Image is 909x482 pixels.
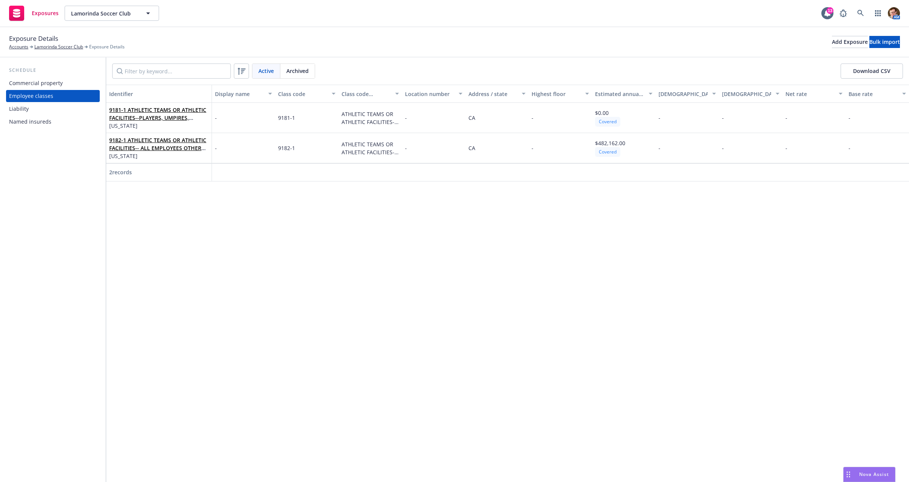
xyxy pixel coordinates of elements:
span: Active [258,67,274,75]
a: Lamorinda Soccer Club [34,43,83,50]
a: Employee classes [6,90,100,102]
button: Part-time employee [719,85,782,103]
div: CA [468,114,475,122]
input: Filter by keyword... [112,64,231,79]
button: Class code [275,85,339,103]
span: - [722,114,724,121]
span: Nova Assist [859,471,889,477]
button: Full-time employee [655,85,719,103]
button: Address / state [465,85,529,103]
div: Commercial property [9,77,63,89]
span: - [215,144,217,152]
button: Base rate [846,85,909,103]
a: Search [853,6,868,21]
div: CA [468,144,475,152]
span: Exposure Details [9,34,58,43]
span: 9182-1 ATHLETIC TEAMS OR ATHLETIC FACILITIES-- ALL EMPLOYEES OTHER THAN PLAYERS, UMPIRES, REFEREE... [109,136,209,152]
button: Location number [402,85,465,103]
span: [US_STATE] [109,122,209,130]
span: - [722,144,724,152]
a: Switch app [870,6,886,21]
span: 9182-1 [278,144,295,152]
span: - [785,114,787,121]
button: Nova Assist [843,467,895,482]
div: Class code description [342,90,391,98]
span: ATHLETIC TEAMS OR ATHLETIC FACILITIES-- ALL EMPLOYEES OTHER THAN PLAYERS, UMPIRES, REFEREES AND G... [342,141,399,195]
span: Exposure Details [89,43,125,50]
button: Download CSV [841,64,903,79]
button: Identifier [106,85,212,103]
a: Report a Bug [836,6,851,21]
span: 9181-1 [278,114,295,121]
img: photo [888,7,900,19]
span: - [659,114,660,121]
button: Class code description [339,85,402,103]
div: Part-time employee [722,90,771,98]
button: Estimated annual remuneration [592,85,655,103]
span: - [849,114,850,121]
button: Add Exposure [832,36,868,48]
span: - [215,114,217,122]
span: Archived [286,67,309,75]
a: Accounts [9,43,28,50]
span: - [849,144,850,152]
span: ATHLETIC TEAMS OR ATHLETIC FACILITIES--PLAYERS, UMPIRES, REFEREES AND GAME OFFICIALS [342,110,399,149]
button: Highest floor [529,85,592,103]
button: Net rate [782,85,846,103]
div: Covered [595,147,620,157]
div: Schedule [6,67,100,74]
span: [US_STATE] [109,152,209,160]
div: Drag to move [844,467,853,482]
div: Identifier [109,90,209,98]
div: Location number [405,90,454,98]
div: Highest floor [532,90,581,98]
span: Lamorinda Soccer Club [71,9,136,17]
a: Exposures [6,3,62,24]
div: Liability [9,103,29,115]
div: Estimated annual remuneration [595,90,644,98]
div: Class code [278,90,327,98]
a: 9182-1 ATHLETIC TEAMS OR ATHLETIC FACILITIES-- ALL EMPLOYEES OTHER THAN PLAYERS, UMPIRES, REFEREE... [109,136,206,167]
div: Employee classes [9,90,53,102]
span: - [785,144,787,152]
div: Net rate [785,90,835,98]
span: $0.00 [595,109,609,116]
div: Covered [595,117,620,126]
div: Address / state [468,90,518,98]
span: - [405,114,407,121]
span: 9181-1 ATHLETIC TEAMS OR ATHLETIC FACILITIES--PLAYERS, UMPIRES, REFEREES AND GAME OFFICIALS [109,106,209,122]
div: Named insureds [9,116,51,128]
span: - [659,144,660,152]
a: Liability [6,103,100,115]
span: $482,162.00 [595,139,625,147]
div: Display name [215,90,264,98]
button: Display name [212,85,275,103]
div: 13 [827,7,833,14]
div: Base rate [849,90,898,98]
span: - [532,114,533,121]
button: Lamorinda Soccer Club [65,6,159,21]
span: - [405,144,407,152]
span: - [532,144,533,152]
button: Bulk import [869,36,900,48]
a: Commercial property [6,77,100,89]
a: Named insureds [6,116,100,128]
a: 9181-1 ATHLETIC TEAMS OR ATHLETIC FACILITIES--PLAYERS, UMPIRES, REFEREES AND GAME OFFICIALS [109,106,206,129]
span: Exposures [32,10,59,16]
div: Full-time employee [659,90,708,98]
span: 2 records [109,169,132,176]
